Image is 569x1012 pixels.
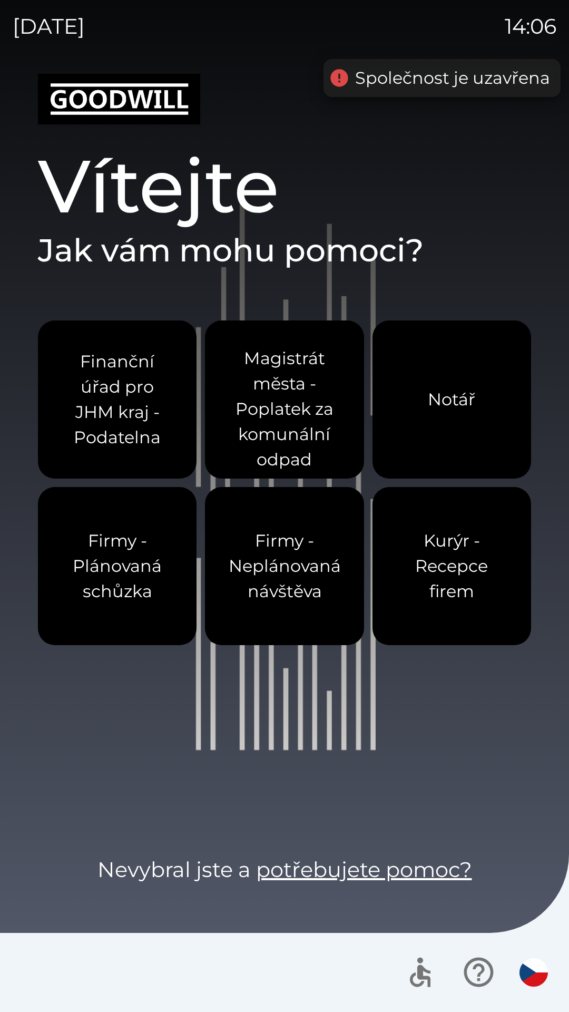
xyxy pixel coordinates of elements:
[63,528,171,604] p: Firmy - Plánovaná schůzka
[38,320,197,479] button: Finanční úřad pro JHM kraj - Podatelna
[205,487,364,645] button: Firmy - Neplánovaná návštěva
[519,958,548,987] img: cs flag
[38,74,531,124] img: Logo
[63,349,171,450] p: Finanční úřad pro JHM kraj - Podatelna
[355,65,550,91] div: Společnost je uzavřena
[372,487,531,645] button: Kurýr - Recepce firem
[428,387,475,412] p: Notář
[505,11,556,42] p: 14:06
[38,487,197,645] button: Firmy - Plánovaná schůzka
[38,854,531,885] p: Nevybral jste a
[398,528,506,604] p: Kurýr - Recepce firem
[229,528,341,604] p: Firmy - Neplánovaná návštěva
[38,231,531,270] h2: Jak vám mohu pomoci?
[205,320,364,479] button: Magistrát města - Poplatek za komunální odpad
[13,11,85,42] p: [DATE]
[256,857,472,882] a: potřebujete pomoc?
[38,141,531,231] h1: Vítejte
[230,346,338,472] p: Magistrát města - Poplatek za komunální odpad
[372,320,531,479] button: Notář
